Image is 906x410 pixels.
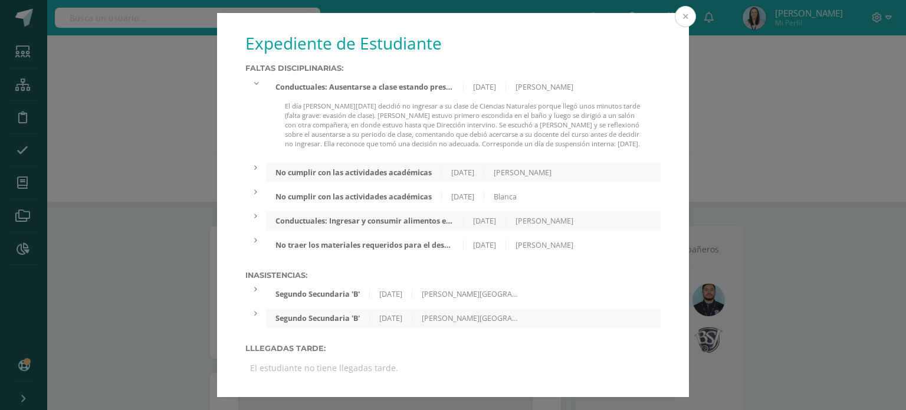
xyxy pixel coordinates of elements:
[506,216,583,226] div: [PERSON_NAME]
[464,240,506,250] div: [DATE]
[506,82,583,92] div: [PERSON_NAME]
[442,192,484,202] div: [DATE]
[245,344,661,353] label: Lllegadas tarde:
[245,64,661,73] label: Faltas Disciplinarias:
[245,271,661,280] label: Inasistencias:
[266,240,463,250] div: No traer los materiales requeridos para el desarrollo de las clases
[245,357,661,378] div: El estudiante no tiene llegadas tarde.
[370,313,412,323] div: [DATE]
[464,82,506,92] div: [DATE]
[266,82,463,92] div: Conductuales: Ausentarse a clase estando presente en el colegio, incluyendo tiempos prolongados e...
[442,168,484,178] div: [DATE]
[266,192,442,202] div: No cumplir con las actividades académicas
[484,168,561,178] div: [PERSON_NAME]
[464,216,506,226] div: [DATE]
[266,101,661,158] div: El día [PERSON_NAME][DATE] decidió no ingresar a su clase de Ciencias Naturales porque llegó unos...
[245,32,661,54] h1: Expediente de Estudiante
[266,216,463,226] div: Conductuales: Ingresar y consumir alimentos en lugares no autorizados.
[484,192,526,202] div: Blanca
[506,240,583,250] div: [PERSON_NAME]
[412,289,531,299] div: [PERSON_NAME][GEOGRAPHIC_DATA]
[266,168,442,178] div: No cumplir con las actividades académicas
[266,313,370,323] div: Segundo Secundaria 'B'
[370,289,412,299] div: [DATE]
[675,6,696,27] button: Close (Esc)
[412,313,531,323] div: [PERSON_NAME][GEOGRAPHIC_DATA]
[266,289,370,299] div: Segundo Secundaria 'B'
